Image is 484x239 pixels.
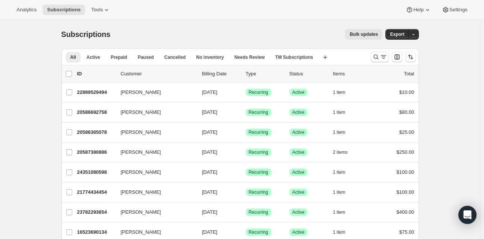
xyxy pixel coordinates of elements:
[437,5,472,15] button: Settings
[121,169,161,176] span: [PERSON_NAME]
[333,189,345,195] span: 1 item
[47,7,81,13] span: Subscriptions
[333,107,354,118] button: 1 item
[121,109,161,116] span: [PERSON_NAME]
[116,206,192,218] button: [PERSON_NAME]
[12,5,41,15] button: Analytics
[121,228,161,236] span: [PERSON_NAME]
[116,126,192,138] button: [PERSON_NAME]
[397,209,414,215] span: $400.00
[196,54,224,60] span: No inventory
[275,54,313,60] span: TM Subscriptions
[333,149,348,155] span: 2 items
[77,208,115,216] p: 23782293654
[77,167,414,178] div: 24351080598[PERSON_NAME][DATE]SuccessRecurringSuccessActive1 item$100.00
[77,107,414,118] div: 20586692758[PERSON_NAME][DATE]SuccessRecurringSuccessActive1 item$80.00
[333,129,345,135] span: 1 item
[333,89,345,95] span: 1 item
[333,169,345,175] span: 1 item
[17,7,37,13] span: Analytics
[333,70,371,78] div: Items
[164,54,186,60] span: Cancelled
[385,29,409,40] button: Export
[202,169,218,175] span: [DATE]
[390,31,404,37] span: Export
[249,169,268,175] span: Recurring
[202,129,218,135] span: [DATE]
[292,169,305,175] span: Active
[333,167,354,178] button: 1 item
[350,31,378,37] span: Bulk updates
[399,89,414,95] span: $10.00
[292,229,305,235] span: Active
[397,149,414,155] span: $250.00
[121,208,161,216] span: [PERSON_NAME]
[333,87,354,98] button: 1 item
[404,70,414,78] p: Total
[61,30,111,38] span: Subscriptions
[371,52,389,62] button: Search and filter results
[292,149,305,155] span: Active
[77,127,414,138] div: 20586365078[PERSON_NAME][DATE]SuccessRecurringSuccessActive1 item$25.00
[77,187,414,198] div: 21774434454[PERSON_NAME][DATE]SuccessRecurringSuccessActive1 item$100.00
[202,109,218,115] span: [DATE]
[397,169,414,175] span: $100.00
[249,109,268,115] span: Recurring
[87,5,115,15] button: Tools
[392,52,402,62] button: Customize table column order and visibility
[121,89,161,96] span: [PERSON_NAME]
[292,189,305,195] span: Active
[202,229,218,235] span: [DATE]
[449,7,467,13] span: Settings
[77,129,115,136] p: 20586365078
[121,188,161,196] span: [PERSON_NAME]
[116,106,192,118] button: [PERSON_NAME]
[333,147,356,158] button: 2 items
[111,54,127,60] span: Prepaid
[116,226,192,238] button: [PERSON_NAME]
[397,189,414,195] span: $100.00
[292,209,305,215] span: Active
[249,129,268,135] span: Recurring
[458,206,476,224] div: Open Intercom Messenger
[116,86,192,98] button: [PERSON_NAME]
[249,189,268,195] span: Recurring
[319,52,331,63] button: Create new view
[202,149,218,155] span: [DATE]
[246,70,283,78] div: Type
[333,209,345,215] span: 1 item
[77,207,414,218] div: 23782293654[PERSON_NAME][DATE]SuccessRecurringSuccessActive1 item$400.00
[292,109,305,115] span: Active
[116,166,192,178] button: [PERSON_NAME]
[292,129,305,135] span: Active
[202,89,218,95] span: [DATE]
[77,228,115,236] p: 16523690134
[116,186,192,198] button: [PERSON_NAME]
[138,54,154,60] span: Paused
[43,5,85,15] button: Subscriptions
[401,5,435,15] button: Help
[77,109,115,116] p: 20586692758
[77,188,115,196] p: 21774434454
[399,109,414,115] span: $80.00
[399,229,414,235] span: $75.00
[116,146,192,158] button: [PERSON_NAME]
[121,129,161,136] span: [PERSON_NAME]
[249,209,268,215] span: Recurring
[292,89,305,95] span: Active
[202,209,218,215] span: [DATE]
[77,70,115,78] p: ID
[249,89,268,95] span: Recurring
[91,7,103,13] span: Tools
[249,229,268,235] span: Recurring
[202,189,218,195] span: [DATE]
[87,54,100,60] span: Active
[234,54,265,60] span: Needs Review
[77,147,414,158] div: 20587380886[PERSON_NAME][DATE]SuccessRecurringSuccessActive2 items$250.00
[333,109,345,115] span: 1 item
[77,87,414,98] div: 22889529494[PERSON_NAME][DATE]SuccessRecurringSuccessActive1 item$10.00
[333,229,345,235] span: 1 item
[345,29,382,40] button: Bulk updates
[413,7,423,13] span: Help
[333,227,354,237] button: 1 item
